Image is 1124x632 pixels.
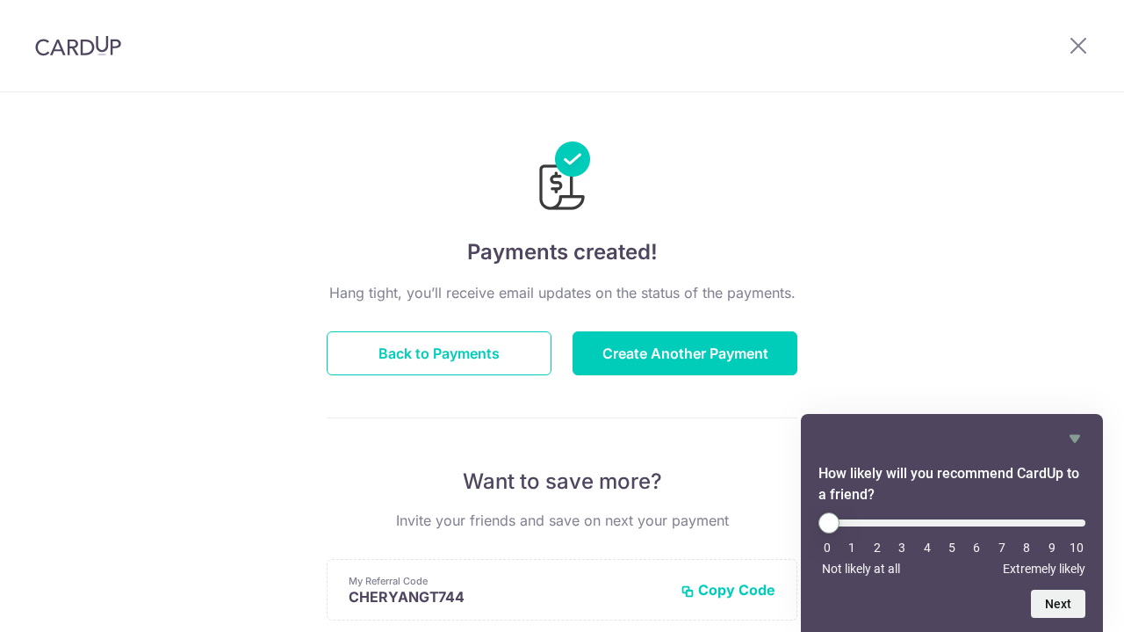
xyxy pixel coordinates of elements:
li: 2 [868,541,886,555]
p: Hang tight, you’ll receive email updates on the status of the payments. [327,282,797,303]
p: Invite your friends and save on next your payment [327,510,797,531]
li: 4 [919,541,936,555]
h4: Payments created! [327,236,797,268]
li: 1 [843,541,861,555]
div: How likely will you recommend CardUp to a friend? Select an option from 0 to 10, with 0 being Not... [818,428,1085,618]
li: 5 [943,541,961,555]
p: CHERYANGT744 [349,588,666,606]
p: My Referral Code [349,574,666,588]
button: Back to Payments [327,331,551,375]
img: CardUp [35,35,121,56]
span: Not likely at all [822,562,900,576]
li: 7 [993,541,1011,555]
button: Hide survey [1064,428,1085,449]
button: Create Another Payment [573,331,797,375]
img: Payments [534,142,590,215]
li: 6 [968,541,985,555]
span: Extremely likely [1003,562,1085,576]
h2: How likely will you recommend CardUp to a friend? Select an option from 0 to 10, with 0 being Not... [818,463,1085,505]
li: 3 [893,541,911,555]
li: 0 [818,541,836,555]
div: How likely will you recommend CardUp to a friend? Select an option from 0 to 10, with 0 being Not... [818,512,1085,576]
button: Copy Code [681,581,775,599]
button: Next question [1031,590,1085,618]
li: 8 [1018,541,1035,555]
li: 9 [1043,541,1061,555]
p: Want to save more? [327,468,797,496]
li: 10 [1068,541,1085,555]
